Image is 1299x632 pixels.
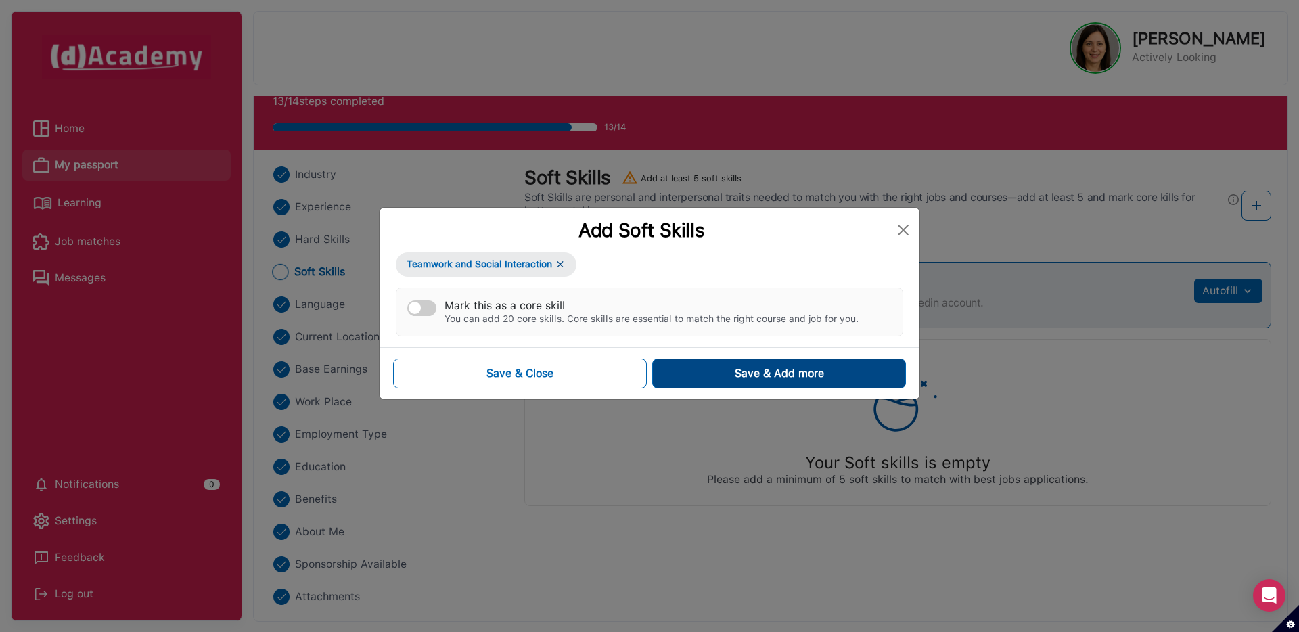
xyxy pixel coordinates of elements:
[445,313,859,325] div: You can add 20 core skills. Core skills are essential to match the right course and job for you.
[735,365,824,382] div: Save & Add more
[1272,605,1299,632] button: Set cookie preferences
[1253,579,1285,612] div: Open Intercom Messenger
[393,359,647,388] button: Save & Close
[892,219,914,241] button: Close
[407,257,552,271] span: Teamwork and Social Interaction
[486,365,553,382] div: Save & Close
[555,258,566,270] img: ...
[407,300,436,316] button: Mark this as a core skillYou can add 20 core skills. Core skills are essential to match the right...
[445,299,859,312] div: Mark this as a core skill
[390,219,892,242] div: Add Soft Skills
[396,252,576,277] button: Teamwork and Social Interaction
[652,359,906,388] button: Save & Add more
